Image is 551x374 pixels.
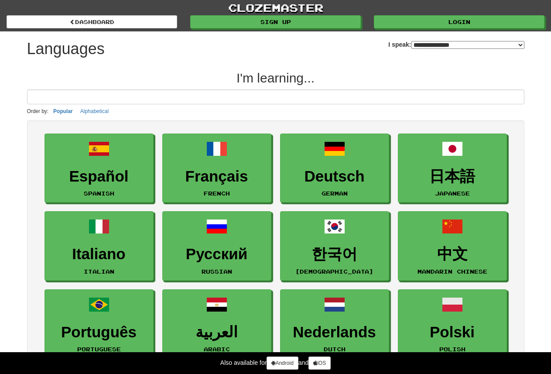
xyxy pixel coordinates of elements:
[167,168,267,185] h3: Français
[7,15,177,28] a: dashboard
[403,168,502,185] h3: 日本語
[204,190,230,196] small: French
[78,106,111,116] button: Alphabetical
[84,190,114,196] small: Spanish
[51,106,75,116] button: Popular
[49,324,149,341] h3: Português
[202,268,232,274] small: Russian
[285,168,384,185] h3: Deutsch
[204,346,230,352] small: Arabic
[398,134,507,203] a: 日本語Japanese
[267,357,298,370] a: Android
[84,268,114,274] small: Italian
[49,168,149,185] h3: Español
[77,346,121,352] small: Portuguese
[44,134,154,203] a: EspañolSpanish
[398,211,507,281] a: 中文Mandarin Chinese
[285,246,384,263] h3: 한국어
[162,289,271,359] a: العربيةArabic
[167,246,267,263] h3: Русский
[388,40,524,49] label: I speak:
[44,211,154,281] a: ItalianoItalian
[190,15,361,28] a: Sign up
[167,324,267,341] h3: العربية
[403,246,502,263] h3: 中文
[27,108,49,114] small: Order by:
[411,41,524,49] select: I speak:
[398,289,507,359] a: PolskiPolish
[374,15,544,28] a: Login
[280,289,389,359] a: NederlandsDutch
[403,324,502,341] h3: Polski
[162,211,271,281] a: РусскийRussian
[27,71,524,85] h2: I'm learning...
[418,268,487,274] small: Mandarin Chinese
[285,324,384,341] h3: Nederlands
[324,346,346,352] small: Dutch
[49,246,149,263] h3: Italiano
[280,134,389,203] a: DeutschGerman
[27,40,105,58] h1: Languages
[280,211,389,281] a: 한국어[DEMOGRAPHIC_DATA]
[44,289,154,359] a: PortuguêsPortuguese
[439,346,465,352] small: Polish
[308,357,331,370] a: iOS
[162,134,271,203] a: FrançaisFrench
[295,268,373,274] small: [DEMOGRAPHIC_DATA]
[435,190,470,196] small: Japanese
[322,190,348,196] small: German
